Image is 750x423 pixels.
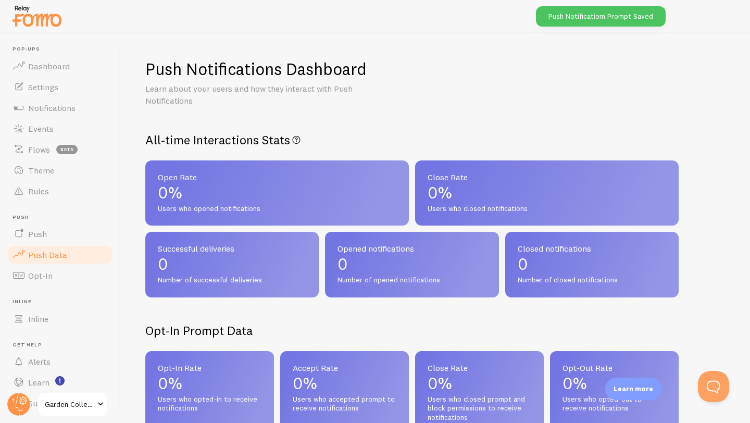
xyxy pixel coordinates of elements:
[428,173,666,181] span: Close Rate
[28,377,49,388] span: Learn
[518,276,666,285] span: Number of closed notifications
[518,244,666,253] span: Closed notifications
[428,204,666,214] span: Users who closed notifications
[11,3,63,29] img: fomo-relay-logo-orange.svg
[158,276,306,285] span: Number of successful deliveries
[6,372,114,393] a: Learn
[158,173,396,181] span: Open Rate
[698,371,729,402] iframe: Help Scout Beacon - Open
[6,223,114,244] a: Push
[6,56,114,77] a: Dashboard
[6,308,114,329] a: Inline
[536,6,666,27] div: Push Notificatiom Prompt Saved
[293,395,396,413] span: Users who accepted prompt to receive notifications
[337,244,486,253] span: Opened notifications
[518,256,666,272] p: 0
[28,229,47,239] span: Push
[145,58,367,80] h1: Push Notifications Dashboard
[145,132,679,148] h2: All-time Interactions Stats
[562,395,666,413] span: Users who opted-out to receive notifications
[12,46,114,53] span: Pop-ups
[6,97,114,118] a: Notifications
[6,139,114,160] a: Flows beta
[45,398,94,410] span: Garden Collection
[12,298,114,305] span: Inline
[6,244,114,265] a: Push Data
[28,82,58,92] span: Settings
[6,77,114,97] a: Settings
[28,61,70,71] span: Dashboard
[6,351,114,372] a: Alerts
[28,314,48,324] span: Inline
[28,186,49,196] span: Rules
[428,364,531,372] span: Close Rate
[605,378,661,400] div: Learn more
[614,384,653,394] p: Learn more
[428,184,666,201] p: 0%
[12,342,114,349] span: Get Help
[28,356,51,367] span: Alerts
[293,375,396,392] p: 0%
[28,103,76,113] span: Notifications
[28,123,54,134] span: Events
[428,375,531,392] p: 0%
[293,364,396,372] span: Accept Rate
[562,375,666,392] p: 0%
[562,364,666,372] span: Opt-Out Rate
[337,276,486,285] span: Number of opened notifications
[6,181,114,202] a: Rules
[158,375,261,392] p: 0%
[145,322,679,339] h2: Opt-In Prompt Data
[28,270,53,281] span: Opt-In
[12,214,114,221] span: Push
[158,364,261,372] span: Opt-In Rate
[158,395,261,413] span: Users who opted-in to receive notifications
[6,118,114,139] a: Events
[158,256,306,272] p: 0
[6,265,114,286] a: Opt-In
[37,392,108,417] a: Garden Collection
[6,160,114,181] a: Theme
[145,83,395,107] p: Learn about your users and how they interact with Push Notifications
[56,145,78,154] span: beta
[428,395,531,422] span: Users who closed prompt and block permissions to receive notifications
[158,244,306,253] span: Successful deliveries
[28,144,50,155] span: Flows
[158,204,396,214] span: Users who opened notifications
[337,256,486,272] p: 0
[158,184,396,201] p: 0%
[28,250,67,260] span: Push Data
[28,165,54,176] span: Theme
[55,376,65,385] svg: <p>Watch New Feature Tutorials!</p>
